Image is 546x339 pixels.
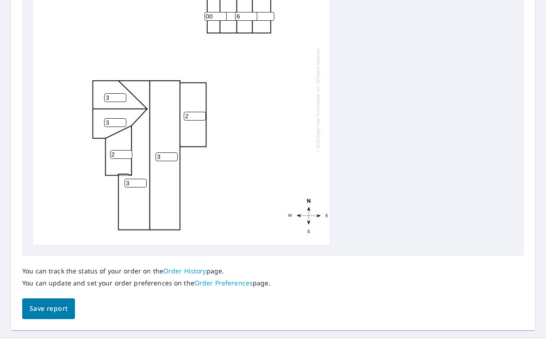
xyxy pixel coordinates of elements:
p: You can update and set your order preferences on the page. [22,279,271,287]
a: Order Preferences [194,278,253,287]
span: Save report [30,303,68,315]
p: You can track the status of your order on the page. [22,267,271,275]
a: Order History [163,266,206,275]
button: Save report [22,298,75,319]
